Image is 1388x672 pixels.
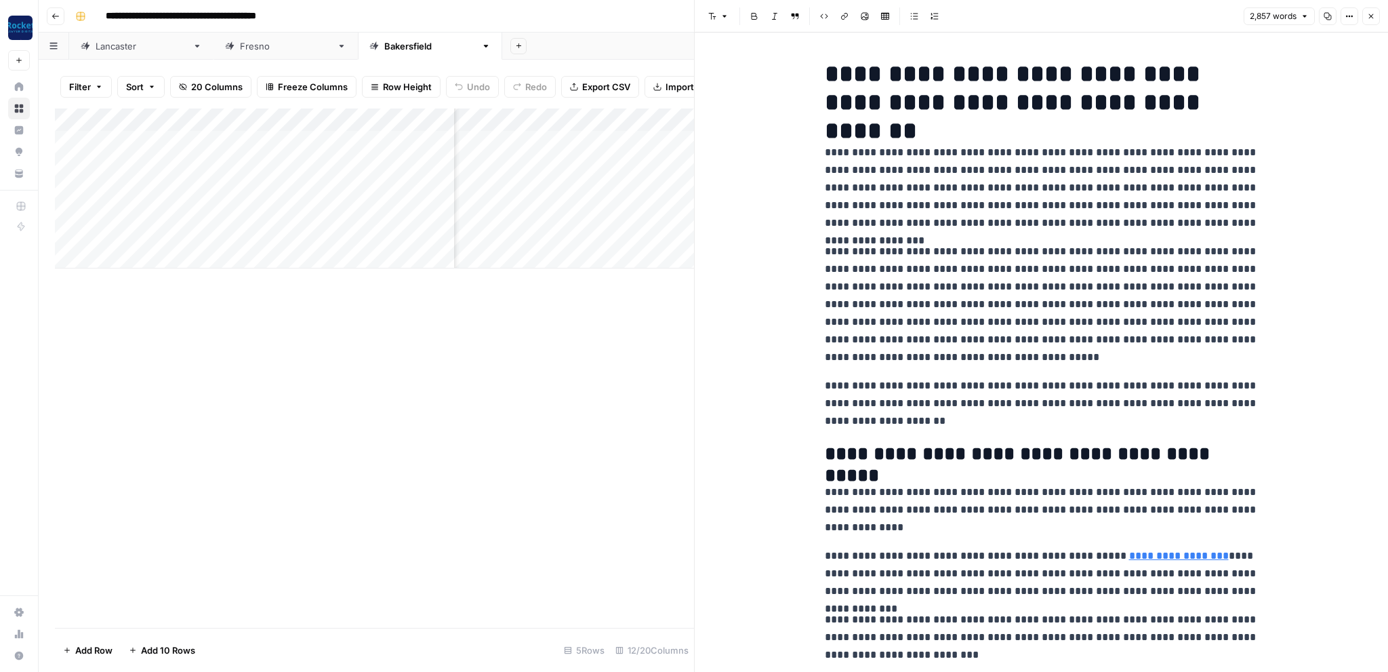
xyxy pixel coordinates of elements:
[383,80,432,94] span: Row Height
[467,80,490,94] span: Undo
[8,141,30,163] a: Opportunities
[213,33,358,60] a: [GEOGRAPHIC_DATA]
[121,639,203,661] button: Add 10 Rows
[666,80,714,94] span: Import CSV
[504,76,556,98] button: Redo
[561,76,639,98] button: Export CSV
[8,16,33,40] img: Rocket Pilots Logo
[141,644,195,657] span: Add 10 Rows
[582,80,630,94] span: Export CSV
[240,39,331,53] div: [GEOGRAPHIC_DATA]
[8,98,30,119] a: Browse
[69,33,213,60] a: [GEOGRAPHIC_DATA]
[170,76,251,98] button: 20 Columns
[1244,7,1315,25] button: 2,857 words
[96,39,187,53] div: [GEOGRAPHIC_DATA]
[362,76,441,98] button: Row Height
[610,639,694,661] div: 12/20 Columns
[117,76,165,98] button: Sort
[278,80,348,94] span: Freeze Columns
[645,76,723,98] button: Import CSV
[8,76,30,98] a: Home
[446,76,499,98] button: Undo
[558,639,610,661] div: 5 Rows
[8,11,30,45] button: Workspace: Rocket Pilots
[525,80,547,94] span: Redo
[384,39,476,53] div: [GEOGRAPHIC_DATA]
[55,639,121,661] button: Add Row
[69,80,91,94] span: Filter
[8,601,30,623] a: Settings
[1250,10,1297,22] span: 2,857 words
[257,76,356,98] button: Freeze Columns
[8,623,30,645] a: Usage
[126,80,144,94] span: Sort
[8,163,30,184] a: Your Data
[60,76,112,98] button: Filter
[8,119,30,141] a: Insights
[358,33,502,60] a: [GEOGRAPHIC_DATA]
[75,644,113,657] span: Add Row
[191,80,243,94] span: 20 Columns
[8,645,30,667] button: Help + Support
